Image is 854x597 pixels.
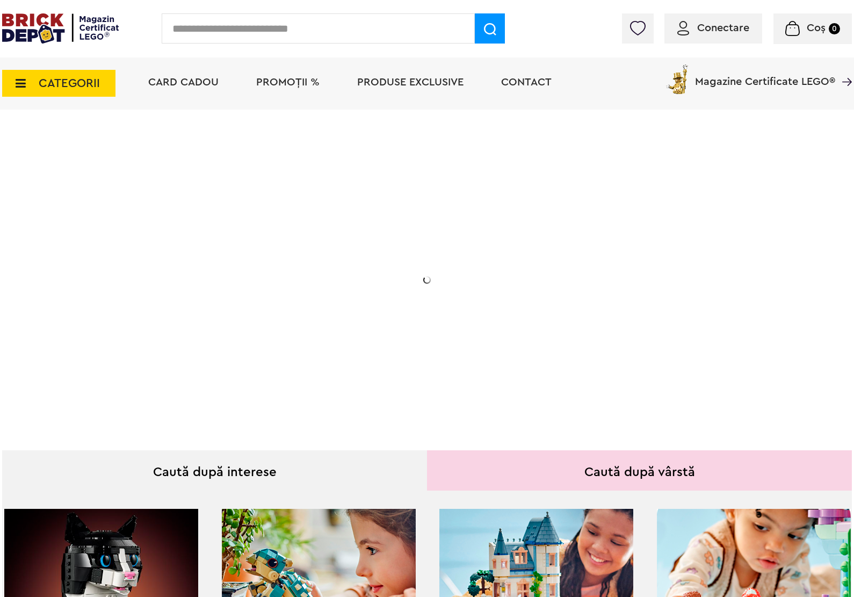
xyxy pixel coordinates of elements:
[78,266,293,311] h2: Seria de sărbători: Fantomă luminoasă. Promoția este valabilă în perioada [DATE] - [DATE].
[829,23,840,34] small: 0
[677,23,749,33] a: Conectare
[697,23,749,33] span: Conectare
[2,450,427,491] div: Caută după interese
[695,62,835,87] span: Magazine Certificate LEGO®
[148,77,219,88] a: Card Cadou
[501,77,552,88] a: Contact
[807,23,826,33] span: Coș
[427,450,852,491] div: Caută după vârstă
[39,77,100,89] span: CATEGORII
[357,77,464,88] a: Produse exclusive
[256,77,320,88] a: PROMOȚII %
[78,335,293,349] div: Află detalii
[78,217,293,255] h1: Cadou VIP 40772
[835,62,852,73] a: Magazine Certificate LEGO®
